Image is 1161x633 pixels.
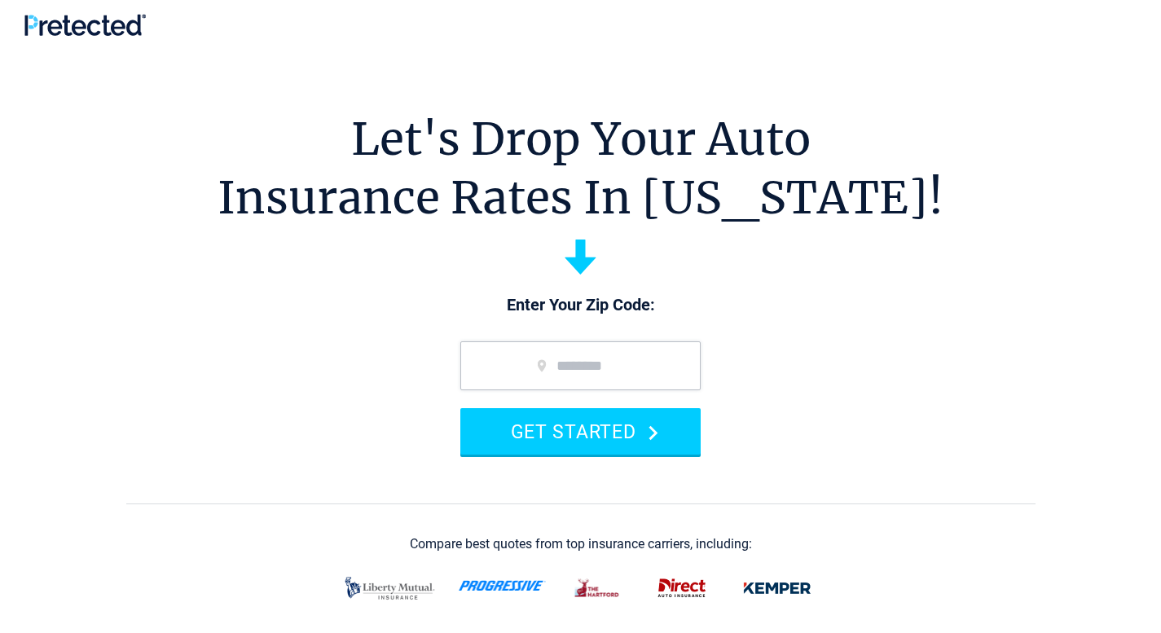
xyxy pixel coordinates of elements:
img: progressive [459,580,546,591]
img: direct [649,571,715,605]
img: Pretected Logo [24,14,146,36]
img: liberty [341,569,439,608]
img: kemper [734,571,820,605]
p: Enter Your Zip Code: [444,294,717,317]
h1: Let's Drop Your Auto Insurance Rates In [US_STATE]! [218,110,943,227]
input: zip code [460,341,701,390]
button: GET STARTED [460,408,701,455]
img: thehartford [565,571,630,605]
div: Compare best quotes from top insurance carriers, including: [410,537,752,552]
